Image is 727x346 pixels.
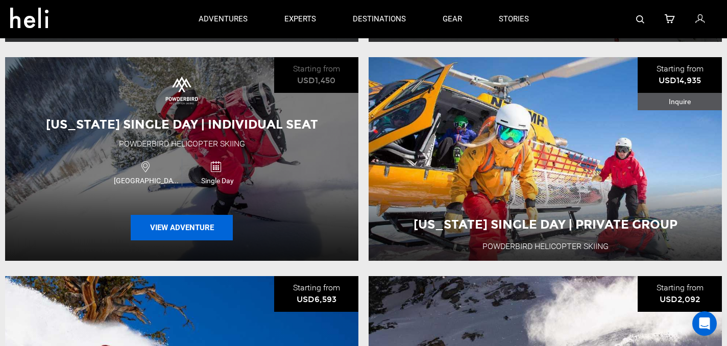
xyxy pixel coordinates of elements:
span: [US_STATE] Single Day | Individual Seat [46,117,318,132]
img: search-bar-icon.svg [636,15,644,23]
div: Open Intercom Messenger [692,311,717,336]
button: View Adventure [131,215,233,240]
span: [GEOGRAPHIC_DATA] [111,176,182,186]
p: adventures [199,14,248,24]
p: experts [284,14,316,24]
img: images [159,70,205,111]
p: destinations [353,14,406,24]
span: Single Day [185,176,250,186]
div: Powderbird Helicopter Skiing [119,138,245,150]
